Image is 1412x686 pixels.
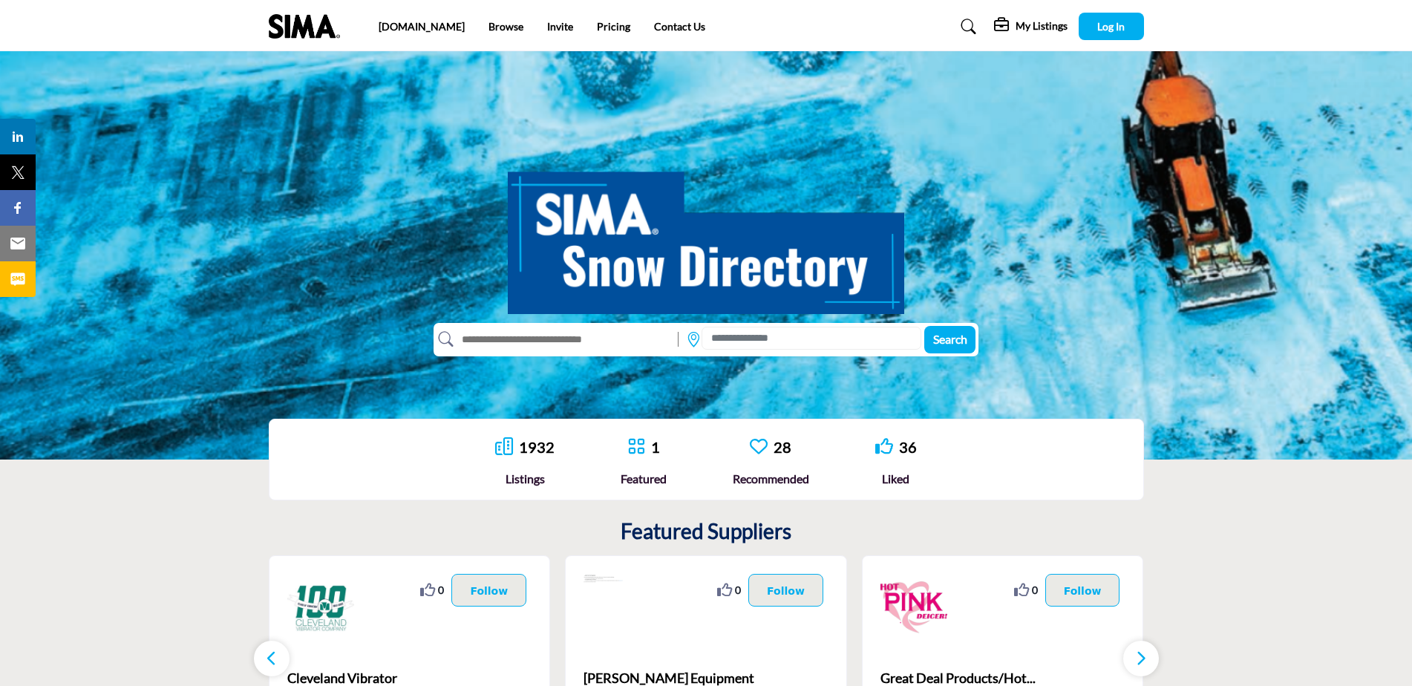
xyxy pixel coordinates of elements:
[750,437,768,457] a: Go to Recommended
[767,582,805,598] p: Follow
[899,438,917,456] a: 36
[438,582,444,598] span: 0
[488,20,523,33] a: Browse
[654,20,705,33] a: Contact Us
[1032,582,1038,598] span: 0
[379,20,465,33] a: [DOMAIN_NAME]
[947,15,986,39] a: Search
[1064,582,1102,598] p: Follow
[627,437,645,457] a: Go to Featured
[621,470,667,488] div: Featured
[269,14,347,39] img: Site Logo
[733,470,809,488] div: Recommended
[748,574,823,607] button: Follow
[519,438,555,456] a: 1932
[495,470,555,488] div: Listings
[880,574,947,641] img: Great Deal Products/Hot Pink Deicer
[933,332,967,346] span: Search
[994,18,1068,36] div: My Listings
[584,574,650,641] img: Stephenson Equipment
[735,582,741,598] span: 0
[508,155,904,314] img: SIMA Snow Directory
[621,519,791,544] h2: Featured Suppliers
[1016,19,1068,33] h5: My Listings
[1079,13,1144,40] button: Log In
[674,328,682,350] img: Rectangle%203585.svg
[547,20,573,33] a: Invite
[875,470,917,488] div: Liked
[651,438,660,456] a: 1
[1045,574,1120,607] button: Follow
[451,574,526,607] button: Follow
[470,582,508,598] p: Follow
[287,574,354,641] img: Cleveland Vibrator
[924,326,975,353] button: Search
[875,437,893,455] i: Go to Liked
[1097,20,1125,33] span: Log In
[597,20,630,33] a: Pricing
[774,438,791,456] a: 28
